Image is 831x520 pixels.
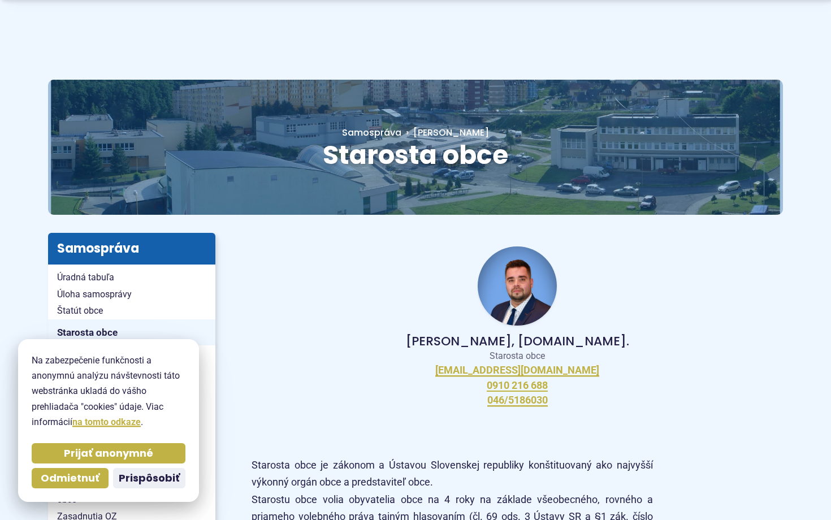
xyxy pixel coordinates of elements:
[113,468,185,488] button: Prispôsobiť
[413,126,489,139] span: [PERSON_NAME]
[487,379,548,392] a: 0910 216 688
[478,246,557,326] img: Fotka - starosta obce
[48,286,215,303] a: Úloha samosprávy
[48,319,215,345] a: Starosta obce
[57,269,206,286] span: Úradná tabuľa
[48,233,215,265] h3: Samospráva
[119,472,180,485] span: Prispôsobiť
[270,335,765,348] p: [PERSON_NAME], [DOMAIN_NAME].
[342,126,401,139] a: Samospráva
[32,468,109,488] button: Odmietnuť
[41,472,99,485] span: Odmietnuť
[323,137,508,173] span: Starosta obce
[270,350,765,362] p: Starosta obce
[57,324,206,341] span: Starosta obce
[435,364,599,377] a: [EMAIL_ADDRESS][DOMAIN_NAME]
[57,286,206,303] span: Úloha samosprávy
[487,394,548,407] a: 046/5186030
[32,353,185,430] p: Na zabezpečenie funkčnosti a anonymnú analýzu návštevnosti táto webstránka ukladá do vášho prehli...
[48,302,215,319] a: Štatút obce
[72,417,141,427] a: na tomto odkaze
[32,443,185,463] button: Prijať anonymné
[64,447,153,460] span: Prijať anonymné
[401,126,489,139] a: [PERSON_NAME]
[57,302,206,319] span: Štatút obce
[48,269,215,286] a: Úradná tabuľa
